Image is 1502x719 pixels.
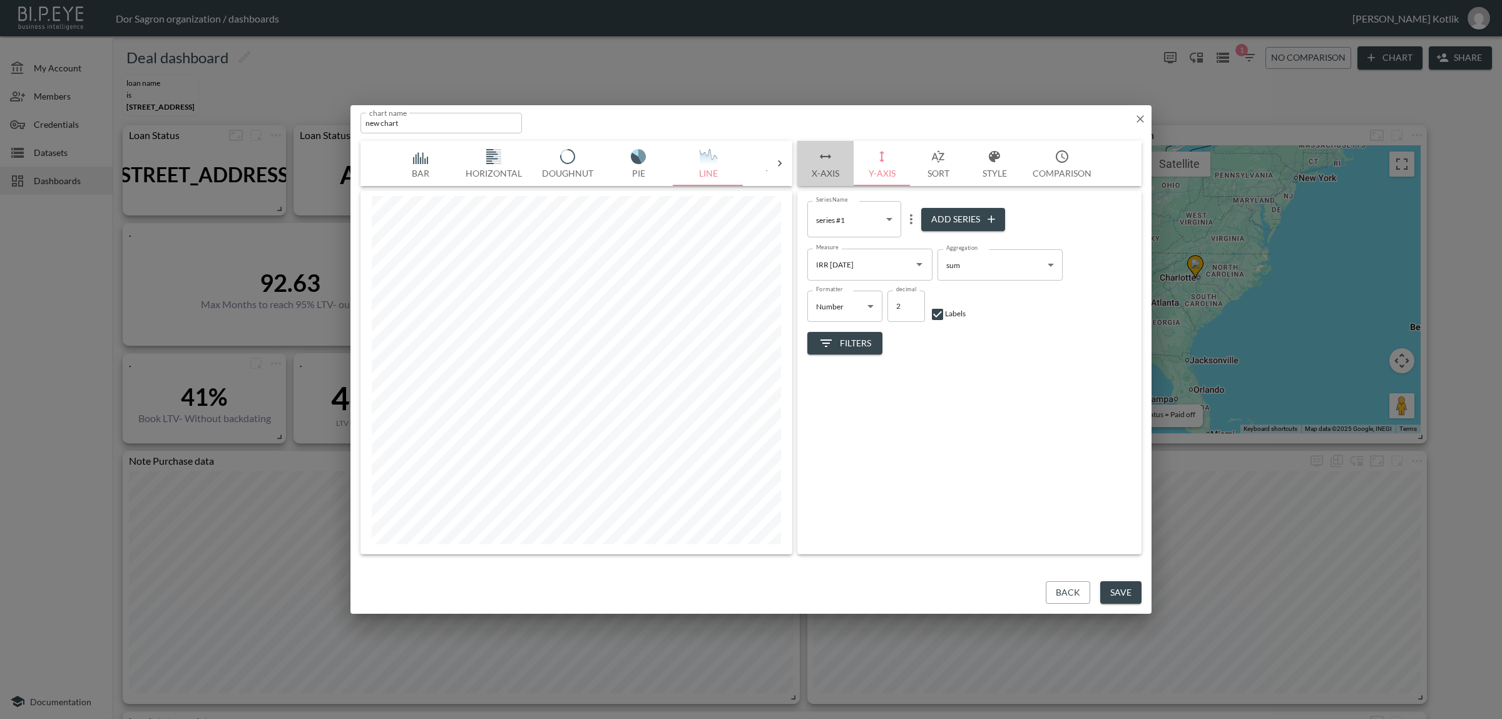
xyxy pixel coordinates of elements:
span: Number [816,302,844,311]
button: Comparison [1023,141,1101,186]
input: Measure [813,254,908,274]
button: Line [673,141,743,186]
label: Series Name [816,195,847,204]
button: Sort [910,141,966,186]
button: more [901,209,921,229]
img: QsdC10Ldf0L3QsNC30LLQuF83KTt9LmNscy0ye2ZpbGw6IzQ1NWE2NDt9PC9zdHlsZT48bGluZWFyR3JhZGllbnQgaWQ9ItCT... [683,149,733,164]
input: chart name [360,113,522,133]
label: Formatter [816,285,843,293]
button: Bar [386,141,456,186]
div: Labels [930,307,966,322]
button: Save [1100,581,1142,604]
label: Measure [816,243,839,251]
img: svg+xml;base64,PHN2ZyB4bWxucz0iaHR0cDovL3d3dy53My5vcmcvMjAwMC9zdmciIHZpZXdCb3g9IjAgMCAxNzUuMDkgMT... [543,149,593,164]
button: Table [743,141,814,186]
button: Style [966,141,1023,186]
span: Filters [819,336,871,351]
img: svg+xml;base64,PHN2ZyB4bWxucz0iaHR0cDovL3d3dy53My5vcmcvMjAwMC9zdmciIHZpZXdCb3g9IjAgMCAxNzUuMDQgMT... [469,149,519,164]
button: Back [1046,581,1090,604]
button: Add Series [921,208,1005,231]
button: Open [911,256,928,273]
button: Y-Axis [854,141,910,186]
button: Horizontal [456,141,532,186]
button: Pie [603,141,673,186]
button: X-Axis [797,141,854,186]
img: svg+xml;base64,PHN2ZyB4bWxucz0iaHR0cDovL3d3dy53My5vcmcvMjAwMC9zdmciIHZpZXdCb3g9IjAgMCAxNzUgMTc1Ij... [754,149,804,164]
label: decimal [896,285,916,293]
button: Doughnut [532,141,603,186]
label: chart name [369,107,407,118]
img: svg+xml;base64,PHN2ZyB4bWxucz0iaHR0cDovL3d3dy53My5vcmcvMjAwMC9zdmciIHZpZXdCb3g9IjAgMCAxNzQgMTc1Ij... [396,149,446,164]
img: svg+xml;base64,PHN2ZyB4bWxucz0iaHR0cDovL3d3dy53My5vcmcvMjAwMC9zdmciIHZpZXdCb3g9IjAgMCAxNzUuMDMgMT... [613,149,663,164]
label: Aggregation [946,244,978,252]
span: series #1 [816,215,845,225]
button: Filters [807,332,882,355]
span: sum [946,261,960,270]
